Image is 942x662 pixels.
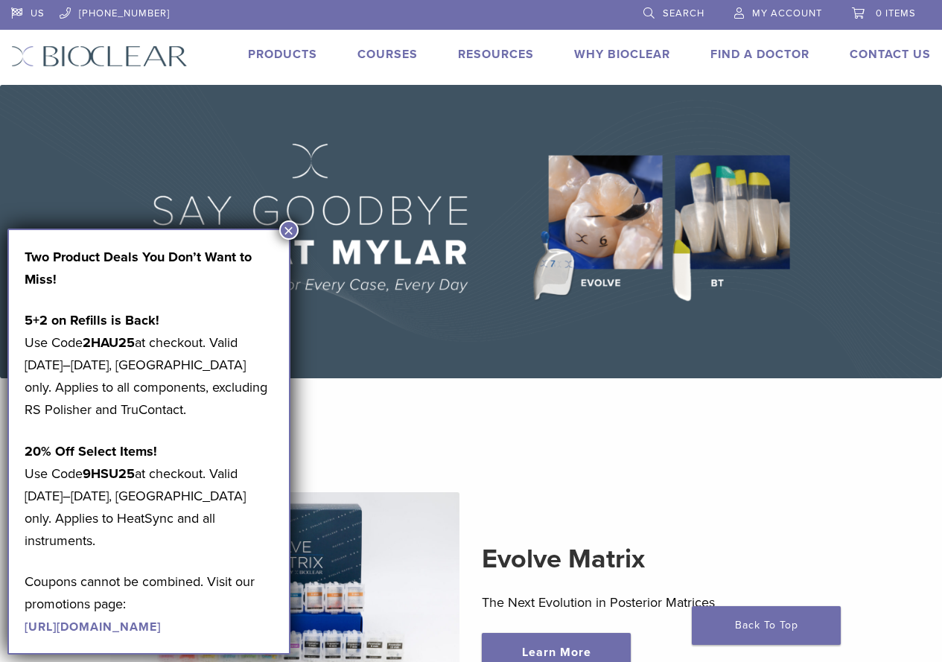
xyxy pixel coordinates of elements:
[663,7,704,19] span: Search
[482,541,832,577] h2: Evolve Matrix
[710,47,809,62] a: Find A Doctor
[25,249,252,287] strong: Two Product Deals You Don’t Want to Miss!
[25,312,159,328] strong: 5+2 on Refills is Back!
[25,620,161,634] a: [URL][DOMAIN_NAME]
[11,45,188,67] img: Bioclear
[752,7,822,19] span: My Account
[458,47,534,62] a: Resources
[574,47,670,62] a: Why Bioclear
[876,7,916,19] span: 0 items
[25,443,157,459] strong: 20% Off Select Items!
[83,465,135,482] strong: 9HSU25
[83,334,135,351] strong: 2HAU25
[692,606,841,645] a: Back To Top
[279,220,299,240] button: Close
[482,591,832,614] p: The Next Evolution in Posterior Matrices
[25,440,273,552] p: Use Code at checkout. Valid [DATE]–[DATE], [GEOGRAPHIC_DATA] only. Applies to HeatSync and all in...
[25,570,273,637] p: Coupons cannot be combined. Visit our promotions page:
[25,309,273,421] p: Use Code at checkout. Valid [DATE]–[DATE], [GEOGRAPHIC_DATA] only. Applies to all components, exc...
[248,47,317,62] a: Products
[850,47,931,62] a: Contact Us
[357,47,418,62] a: Courses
